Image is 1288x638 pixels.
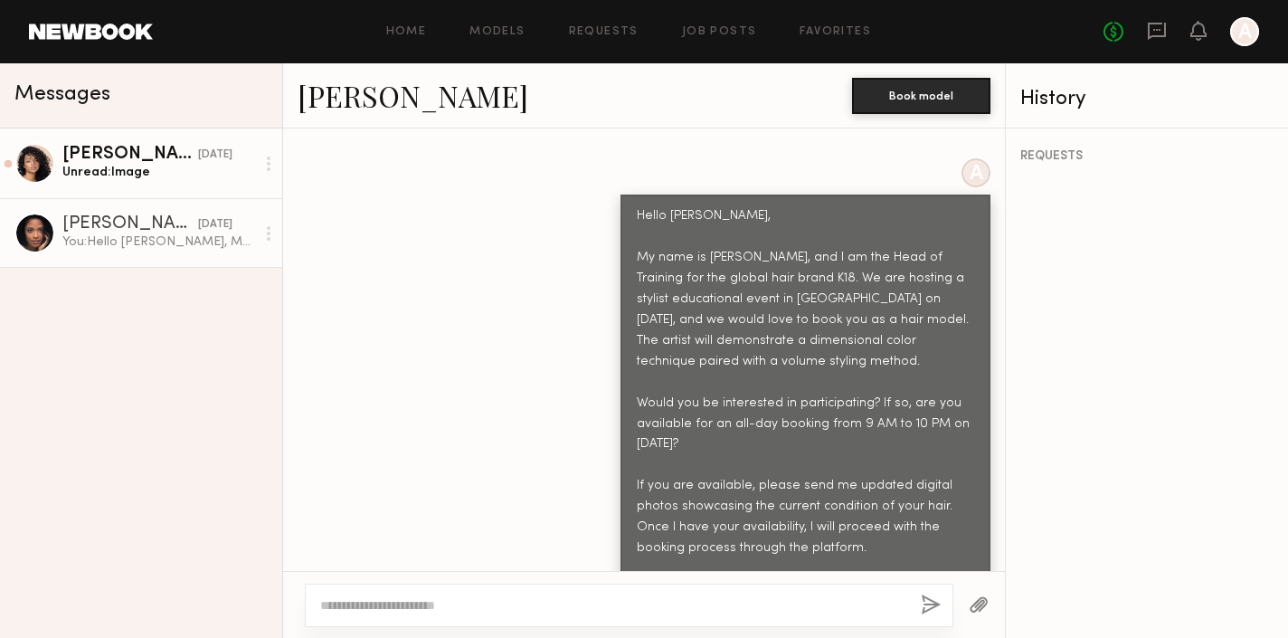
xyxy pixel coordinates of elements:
[682,26,757,38] a: Job Posts
[1020,89,1274,110] div: History
[14,84,110,105] span: Messages
[62,146,198,164] div: [PERSON_NAME]
[198,147,232,164] div: [DATE]
[800,26,871,38] a: Favorites
[62,215,198,233] div: [PERSON_NAME]
[469,26,525,38] a: Models
[62,233,255,251] div: You: Hello [PERSON_NAME], My name is [PERSON_NAME], and I am the Head of Training for the global ...
[569,26,639,38] a: Requests
[198,216,232,233] div: [DATE]
[637,206,974,601] div: Hello [PERSON_NAME], My name is [PERSON_NAME], and I am the Head of Training for the global hair ...
[62,164,255,181] div: Unread: Image
[1020,150,1274,163] div: REQUESTS
[298,76,528,115] a: [PERSON_NAME]
[852,78,990,114] button: Book model
[1230,17,1259,46] a: A
[386,26,427,38] a: Home
[852,87,990,102] a: Book model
